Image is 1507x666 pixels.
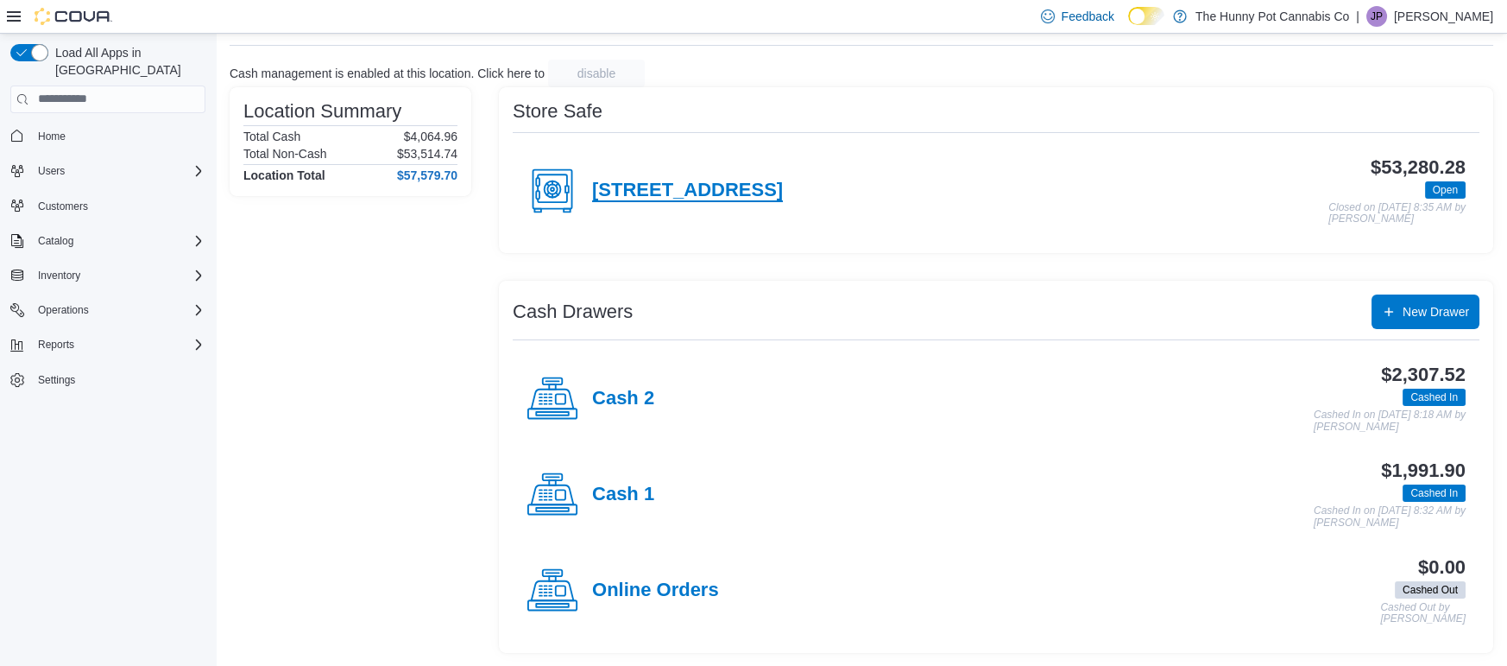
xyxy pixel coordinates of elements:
h3: Location Summary [243,101,401,122]
span: New Drawer [1403,303,1469,320]
nav: Complex example [10,117,205,438]
a: Home [31,126,73,147]
button: Reports [3,333,212,357]
span: Customers [31,195,205,217]
input: Dark Mode [1128,7,1164,25]
button: Inventory [31,265,87,286]
span: Open [1425,181,1466,199]
span: Home [38,130,66,143]
button: Users [3,159,212,183]
span: Users [38,164,65,178]
span: Cashed In [1403,389,1466,406]
span: Operations [31,300,205,320]
button: Settings [3,367,212,392]
span: Cashed Out [1395,581,1466,599]
p: | [1356,6,1359,27]
span: Cashed In [1410,485,1458,501]
span: Users [31,161,205,181]
span: JP [1371,6,1383,27]
span: Inventory [38,269,80,282]
button: Operations [3,298,212,322]
p: $4,064.96 [404,130,457,143]
h3: $53,280.28 [1371,157,1466,178]
a: Customers [31,196,95,217]
p: The Hunny Pot Cannabis Co [1195,6,1349,27]
p: $53,514.74 [397,147,457,161]
img: Cova [35,8,112,25]
h3: Cash Drawers [513,301,633,322]
p: Cashed In on [DATE] 8:32 AM by [PERSON_NAME] [1314,505,1466,529]
div: Jason Polizzi [1366,6,1387,27]
p: Cash management is enabled at this location. Click here to [230,67,545,80]
span: Load All Apps in [GEOGRAPHIC_DATA] [48,44,205,79]
span: Open [1433,182,1458,198]
p: Cashed In on [DATE] 8:18 AM by [PERSON_NAME] [1314,409,1466,433]
button: Operations [31,300,96,320]
h3: $1,991.90 [1381,460,1466,481]
h4: Cash 2 [592,388,654,410]
button: disable [548,60,645,87]
h4: Online Orders [592,580,719,602]
h3: Store Safe [513,101,602,122]
span: Reports [38,338,74,352]
h6: Total Non-Cash [243,147,327,161]
button: Reports [31,334,81,355]
h4: $57,579.70 [397,168,457,182]
span: Cashed In [1410,390,1458,405]
button: Users [31,161,72,181]
span: Cashed Out [1403,582,1458,598]
span: Settings [31,369,205,390]
span: Customers [38,200,88,213]
span: Feedback [1062,8,1114,25]
span: disable [577,65,615,82]
span: Inventory [31,265,205,286]
span: Catalog [38,234,73,248]
span: Home [31,125,205,147]
h3: $2,307.52 [1381,365,1466,385]
a: Settings [31,370,82,390]
button: Catalog [3,229,212,253]
span: Operations [38,303,89,317]
p: [PERSON_NAME] [1394,6,1493,27]
span: Reports [31,334,205,355]
span: Cashed In [1403,485,1466,502]
span: Dark Mode [1128,25,1129,26]
button: Customers [3,193,212,219]
h4: Cash 1 [592,484,654,506]
h3: $0.00 [1418,557,1466,578]
h6: Total Cash [243,130,300,143]
p: Cashed Out by [PERSON_NAME] [1380,602,1466,625]
span: Settings [38,373,75,387]
button: Home [3,124,212,149]
h4: [STREET_ADDRESS] [592,180,783,202]
button: Inventory [3,263,212,288]
button: Catalog [31,231,80,251]
span: Catalog [31,231,205,251]
h4: Location Total [243,168,325,182]
button: New Drawer [1371,295,1479,329]
p: Closed on [DATE] 8:35 AM by [PERSON_NAME] [1328,202,1466,225]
